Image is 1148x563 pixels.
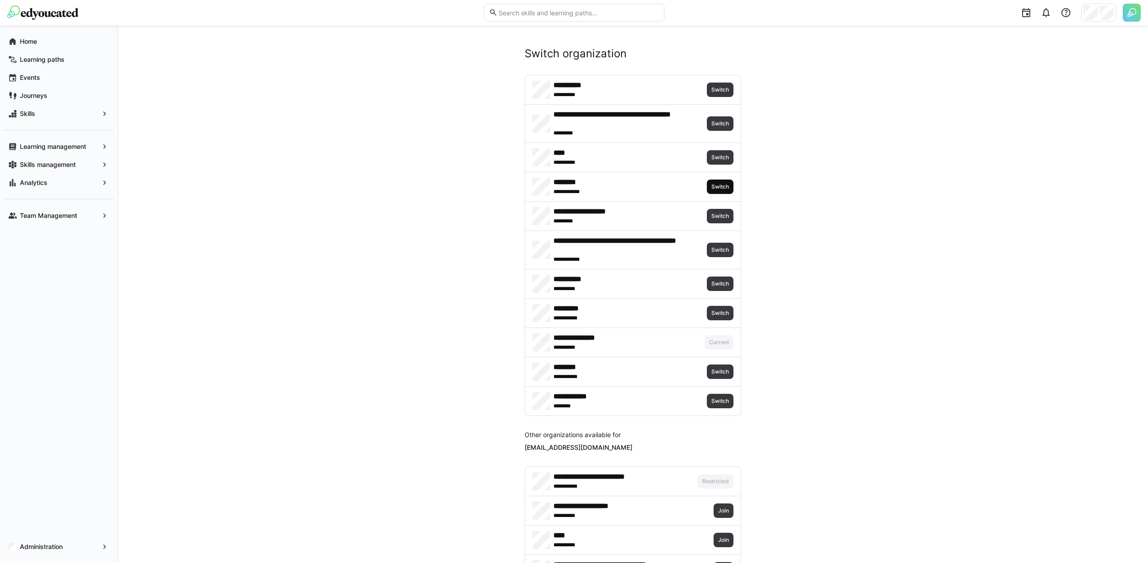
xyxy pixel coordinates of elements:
span: Join [717,507,730,514]
span: Switch [710,183,730,190]
button: Join [714,503,733,518]
button: Switch [707,277,733,291]
button: Switch [707,365,733,379]
span: Switch [710,120,730,127]
span: Switch [710,212,730,220]
span: Restricted [701,478,730,485]
button: Switch [707,394,733,408]
button: Switch [707,243,733,257]
button: Switch [707,180,733,194]
span: Switch [710,368,730,375]
input: Search skills and learning paths… [498,9,659,17]
button: Switch [707,116,733,131]
button: Restricted [698,474,733,489]
span: Switch [710,86,730,93]
span: Switch [710,246,730,254]
span: Current [708,339,730,346]
button: Switch [707,83,733,97]
span: Switch [710,154,730,161]
span: Switch [710,280,730,287]
p: Other organizations available for [525,430,741,439]
button: Switch [707,150,733,165]
span: Switch [710,397,730,405]
span: Switch [710,309,730,317]
button: Switch [707,306,733,320]
p: [EMAIL_ADDRESS][DOMAIN_NAME] [525,443,741,452]
span: Join [717,536,730,544]
button: Join [714,533,733,547]
button: Switch [707,209,733,223]
button: Current [705,335,733,350]
h2: Switch organization [525,47,741,60]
